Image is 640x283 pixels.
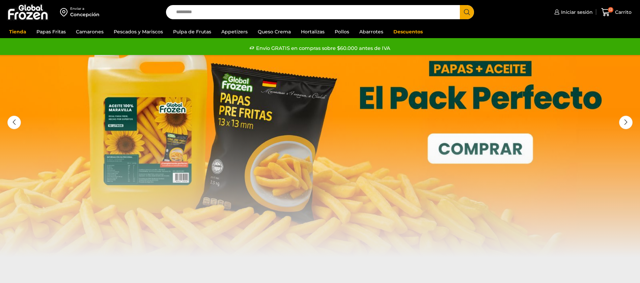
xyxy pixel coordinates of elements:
div: Enviar a [70,6,100,11]
a: Camarones [73,25,107,38]
span: Carrito [613,9,632,16]
a: Pollos [331,25,353,38]
a: 12 Carrito [600,4,633,20]
a: Papas Fritas [33,25,69,38]
button: Search button [460,5,474,19]
a: Hortalizas [298,25,328,38]
a: Appetizers [218,25,251,38]
a: Descuentos [390,25,426,38]
a: Queso Crema [254,25,294,38]
img: address-field-icon.svg [60,6,70,18]
a: Tienda [6,25,30,38]
span: Iniciar sesión [559,9,593,16]
div: Concepción [70,11,100,18]
a: Iniciar sesión [553,5,593,19]
span: 12 [608,7,613,12]
a: Abarrotes [356,25,387,38]
a: Pulpa de Frutas [170,25,215,38]
a: Pescados y Mariscos [110,25,166,38]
